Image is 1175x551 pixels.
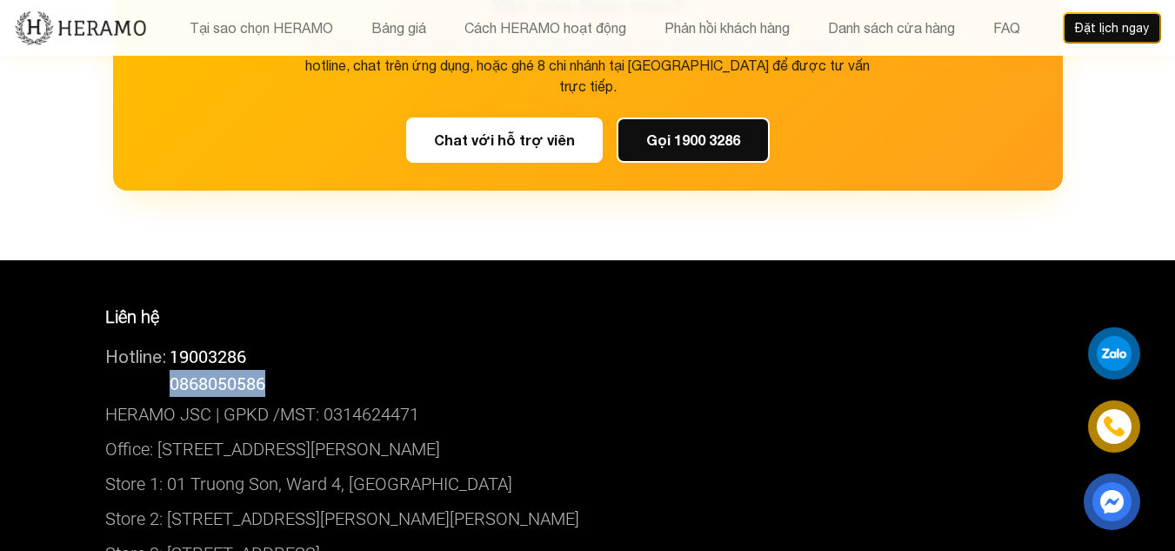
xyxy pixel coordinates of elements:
p: Store 1: 01 Truong Son, Ward 4, [GEOGRAPHIC_DATA] [105,467,1071,501]
p: Liên hệ [105,304,1071,330]
button: Chat với hỗ trợ viên [406,118,603,163]
button: Cách HERAMO hoạt động [459,17,631,39]
img: new-logo.3f60348b.png [14,10,147,46]
a: 19003286 [170,345,246,367]
button: Phản hồi khách hàng [659,17,795,39]
button: Đặt lịch ngay [1063,12,1161,44]
button: Tại sao chọn HERAMO [184,17,338,39]
button: FAQ [988,17,1025,39]
p: Đội ngũ chăm sóc khách hàng của [PERSON_NAME] luôn sẵn sàng hỗ trợ bạn. Liên hệ qua hotline, chat... [296,34,880,97]
button: Danh sách cửa hàng [823,17,960,39]
button: Bảng giá [366,17,431,39]
p: Office: [STREET_ADDRESS][PERSON_NAME] [105,432,1071,467]
img: phone-icon [1101,413,1127,440]
button: Gọi 1900 3286 [617,118,770,163]
a: phone-icon [1089,401,1139,452]
span: 0868050586 [170,372,265,394]
p: HERAMO JSC | GPKD /MST: 0314624471 [105,397,1071,432]
span: Hotline: [105,346,166,366]
p: Store 2: [STREET_ADDRESS][PERSON_NAME][PERSON_NAME] [105,501,1071,536]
